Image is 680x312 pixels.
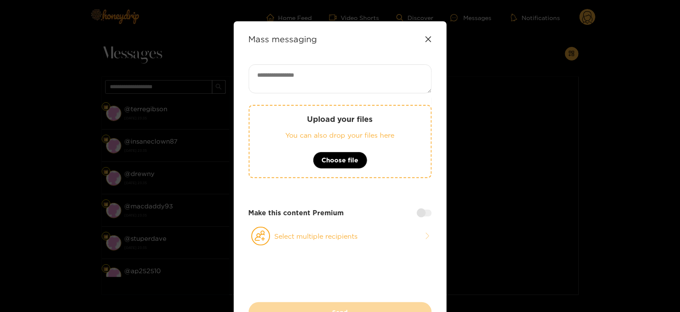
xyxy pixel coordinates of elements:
[249,34,317,44] strong: Mass messaging
[313,152,367,169] button: Choose file
[322,155,359,165] span: Choose file
[249,208,344,218] strong: Make this content Premium
[267,130,414,140] p: You can also drop your files here
[267,114,414,124] p: Upload your files
[249,226,432,246] button: Select multiple recipients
